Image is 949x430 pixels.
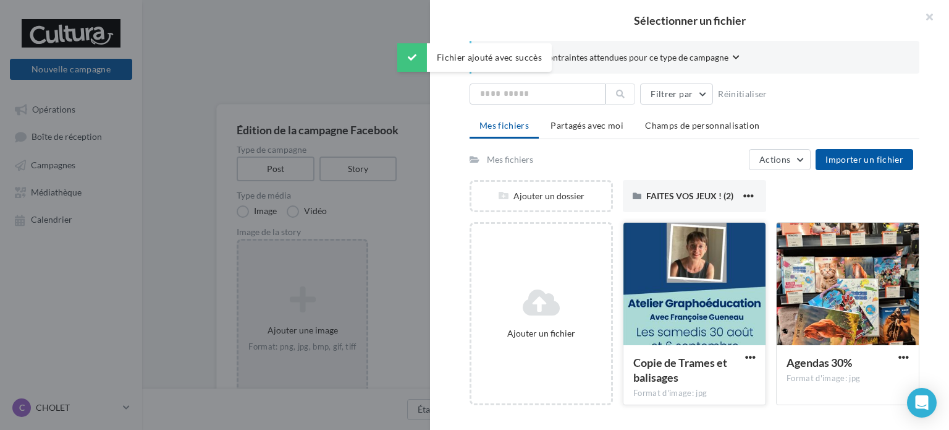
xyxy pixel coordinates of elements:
[787,373,909,384] div: Format d'image: jpg
[645,120,759,131] span: Champs de personnalisation
[476,327,606,340] div: Ajouter un fichier
[633,356,727,384] span: Copie de Trames et balisages
[471,190,611,202] div: Ajouter un dossier
[907,388,937,418] div: Open Intercom Messenger
[397,43,552,72] div: Fichier ajouté avec succès
[640,84,713,105] button: Filtrer par
[450,15,929,26] h2: Sélectionner un fichier
[491,51,740,66] button: Consulter les contraintes attendues pour ce type de campagne
[479,120,529,131] span: Mes fichiers
[550,120,623,131] span: Partagés avec moi
[816,149,913,170] button: Importer un fichier
[759,154,790,165] span: Actions
[487,153,533,166] div: Mes fichiers
[633,388,756,399] div: Format d'image: jpg
[787,356,852,369] span: Agendas 30%
[825,154,903,165] span: Importer un fichier
[646,191,733,201] span: FAITES VOS JEUX ! (2)
[749,149,811,170] button: Actions
[491,51,728,64] span: Consulter les contraintes attendues pour ce type de campagne
[713,87,772,101] button: Réinitialiser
